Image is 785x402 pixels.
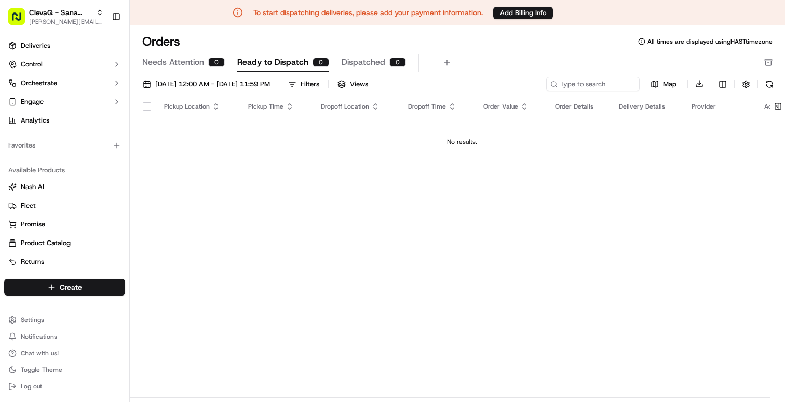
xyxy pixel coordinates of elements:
[408,102,467,111] div: Dropoff Time
[4,37,125,54] a: Deliveries
[8,201,121,210] a: Fleet
[21,201,36,210] span: Fleet
[21,316,44,324] span: Settings
[4,253,125,270] button: Returns
[21,366,62,374] span: Toggle Theme
[142,56,204,69] span: Needs Attention
[4,197,125,214] button: Fleet
[60,282,82,292] span: Create
[333,77,373,91] button: Views
[4,279,125,296] button: Create
[208,58,225,67] div: 0
[253,7,483,18] p: To start dispatching deliveries, please add your payment information.
[21,78,57,88] span: Orchestrate
[493,7,553,19] button: Add Billing Info
[4,162,125,179] div: Available Products
[4,4,107,29] button: ClevaQ - Sana Mediterranean Wintergarden[PERSON_NAME][EMAIL_ADDRESS][DOMAIN_NAME]
[237,56,308,69] span: Ready to Dispatch
[647,37,773,46] span: All times are displayed using HAST timezone
[4,363,125,377] button: Toggle Theme
[21,257,44,266] span: Returns
[4,313,125,327] button: Settings
[4,216,125,233] button: Promise
[644,78,683,90] button: Map
[4,93,125,110] button: Engage
[4,75,125,91] button: Orchestrate
[21,60,43,69] span: Control
[29,18,103,26] button: [PERSON_NAME][EMAIL_ADDRESS][DOMAIN_NAME]
[138,77,275,91] button: [DATE] 12:00 AM - [DATE] 11:59 PM
[313,58,329,67] div: 0
[663,79,676,89] span: Map
[8,238,121,248] a: Product Catalog
[21,116,49,125] span: Analytics
[350,79,368,89] span: Views
[546,77,640,91] input: Type to search
[8,182,121,192] a: Nash AI
[21,41,50,50] span: Deliveries
[164,102,232,111] div: Pickup Location
[493,6,553,19] a: Add Billing Info
[21,182,44,192] span: Nash AI
[21,382,42,391] span: Log out
[4,329,125,344] button: Notifications
[4,379,125,394] button: Log out
[21,97,44,106] span: Engage
[555,102,602,111] div: Order Details
[692,102,748,111] div: Provider
[21,238,71,248] span: Product Catalog
[283,77,324,91] button: Filters
[142,33,180,50] h1: Orders
[389,58,406,67] div: 0
[21,332,57,341] span: Notifications
[619,102,675,111] div: Delivery Details
[4,346,125,360] button: Chat with us!
[21,220,45,229] span: Promise
[4,235,125,251] button: Product Catalog
[29,7,92,18] button: ClevaQ - Sana Mediterranean Wintergarden
[762,77,777,91] button: Refresh
[4,56,125,73] button: Control
[4,137,125,154] div: Favorites
[321,102,391,111] div: Dropoff Location
[301,79,319,89] div: Filters
[4,112,125,129] a: Analytics
[155,79,270,89] span: [DATE] 12:00 AM - [DATE] 11:59 PM
[483,102,538,111] div: Order Value
[21,349,59,357] span: Chat with us!
[4,179,125,195] button: Nash AI
[248,102,304,111] div: Pickup Time
[342,56,385,69] span: Dispatched
[8,257,121,266] a: Returns
[8,220,121,229] a: Promise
